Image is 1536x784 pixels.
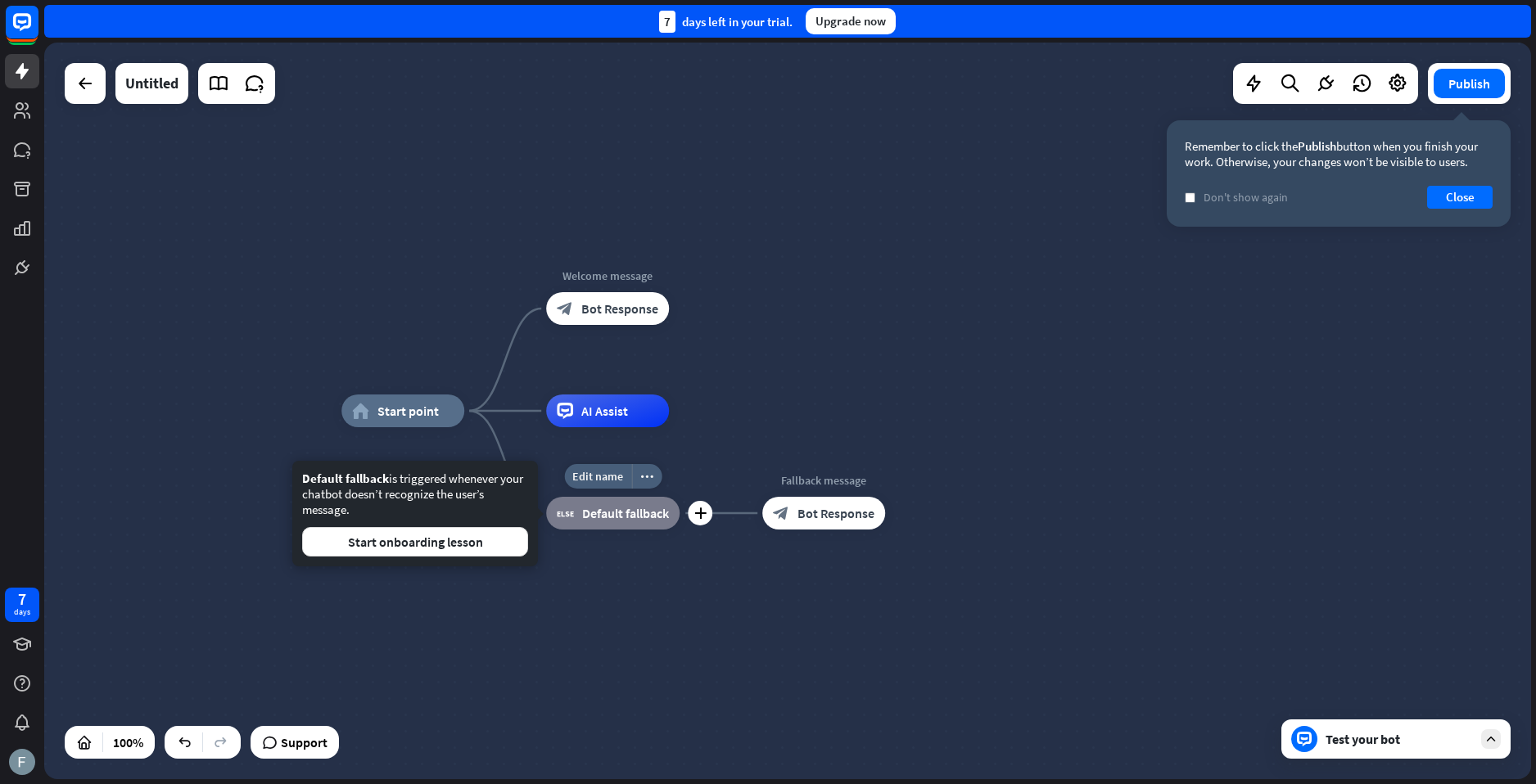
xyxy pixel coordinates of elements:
[581,403,628,419] span: AI Assist
[5,588,39,622] a: 7 days
[581,300,658,317] span: Bot Response
[13,7,62,56] button: Open LiveChat chat widget
[125,63,178,104] div: Untitled
[534,268,681,284] div: Welcome message
[377,403,439,419] span: Start point
[1326,731,1473,747] div: Test your bot
[773,505,789,521] i: block_bot_response
[302,527,528,556] button: Start onboarding lesson
[1298,138,1336,154] span: Publish
[1204,190,1288,205] span: Don't show again
[557,300,573,317] i: block_bot_response
[302,471,528,556] div: is triggered whenever your chatbot doesn’t recognize the user’s message.
[659,11,793,33] div: days left in your trial.
[18,592,26,606] div: 7
[750,472,897,489] div: Fallback message
[582,505,669,521] span: Default fallback
[352,403,369,419] i: home_2
[1427,186,1493,209] button: Close
[694,507,707,519] i: plus
[108,729,148,755] div: 100%
[659,11,675,33] div: 7
[557,505,574,521] i: block_fallback
[302,471,389,486] span: Default fallback
[1185,138,1493,169] div: Remember to click the button when you finish your work. Otherwise, your changes won’t be visible ...
[797,505,874,521] span: Bot Response
[572,469,623,484] span: Edit name
[640,471,653,483] i: more_horiz
[806,8,896,34] div: Upgrade now
[14,606,30,618] div: days
[281,729,328,755] span: Support
[1434,69,1505,98] button: Publish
